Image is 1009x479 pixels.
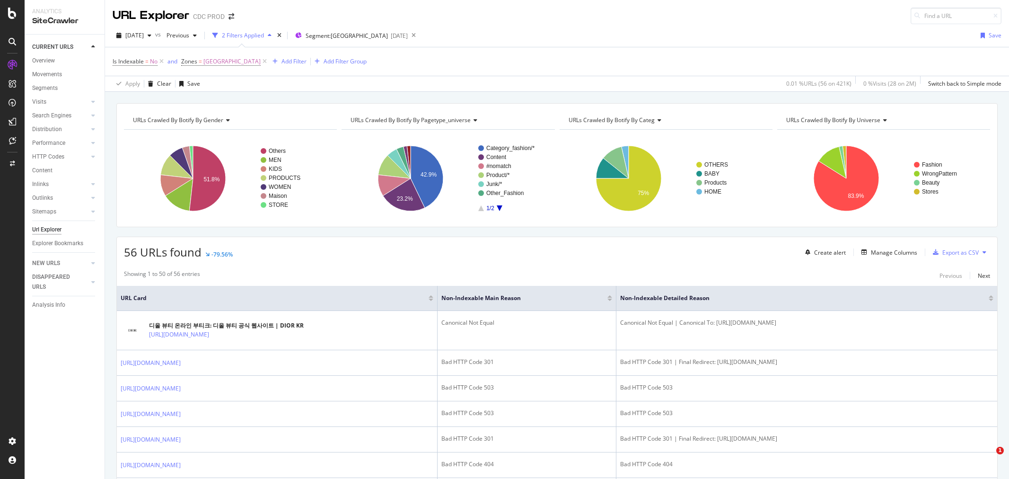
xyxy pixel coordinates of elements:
span: URLs Crawled By Botify By categ [569,116,655,124]
div: times [275,31,283,40]
text: WrongPattern [922,170,957,177]
div: Apply [125,80,140,88]
text: 23.2% [397,195,413,202]
button: and [167,57,177,66]
div: Performance [32,138,65,148]
a: Inlinks [32,179,88,189]
div: Sitemaps [32,207,56,217]
a: [URL][DOMAIN_NAME] [121,358,181,368]
div: Bad HTTP Code 404 [620,460,994,469]
iframe: Intercom live chat [977,447,1000,470]
svg: A chart. [342,137,553,220]
span: Segment: [GEOGRAPHIC_DATA] [306,32,388,40]
text: BABY [704,170,719,177]
span: 56 URLs found [124,244,202,260]
span: URLs Crawled By Botify By pagetype_universe [351,116,471,124]
div: NEW URLS [32,258,60,268]
span: Is Indexable [113,57,144,65]
div: 2 Filters Applied [222,31,264,39]
div: Url Explorer [32,225,61,235]
div: Bad HTTP Code 503 [441,409,612,417]
h4: URLs Crawled By Botify By universe [784,113,982,128]
div: Save [989,31,1001,39]
div: Explorer Bookmarks [32,239,83,248]
text: Junk/* [486,181,502,187]
div: Bad HTTP Code 301 | Final Redirect: [URL][DOMAIN_NAME] [620,435,994,443]
button: Add Filter Group [311,56,367,67]
div: URL Explorer [113,8,189,24]
text: Category_fashion/* [486,145,535,151]
text: PRODUCTS [269,175,300,181]
a: DISAPPEARED URLS [32,272,88,292]
a: Distribution [32,124,88,134]
h4: URLs Crawled By Botify By pagetype_universe [349,113,546,128]
div: Bad HTTP Code 503 [620,383,994,392]
div: Add Filter [281,57,307,65]
text: WOMEN [269,184,291,190]
div: Next [978,272,990,280]
a: Url Explorer [32,225,98,235]
div: Bad HTTP Code 503 [620,409,994,417]
span: [GEOGRAPHIC_DATA] [203,55,261,68]
a: NEW URLS [32,258,88,268]
button: 2 Filters Applied [209,28,275,43]
a: HTTP Codes [32,152,88,162]
button: Next [978,270,990,281]
a: Analysis Info [32,300,98,310]
div: Bad HTTP Code 503 [441,383,612,392]
div: Bad HTTP Code 301 [441,435,612,443]
text: Product/* [486,172,510,178]
button: Add Filter [269,56,307,67]
div: Distribution [32,124,62,134]
a: Performance [32,138,88,148]
span: 2025 Oct. 10th [125,31,144,39]
text: Other_Fashion [486,190,524,196]
button: Save [175,76,200,91]
div: 디올 뷰티 온라인 부티크: 디올 뷰티 공식 웹사이트 | DIOR KR [149,321,304,330]
button: [DATE] [113,28,155,43]
text: #nomatch [486,163,511,169]
text: STORE [269,202,288,208]
a: [URL][DOMAIN_NAME] [121,409,181,419]
text: 51.8% [203,176,219,183]
text: MEN [269,157,281,163]
text: Stores [922,188,939,195]
button: Switch back to Simple mode [924,76,1001,91]
a: Visits [32,97,88,107]
text: OTHERS [704,161,728,168]
div: Create alert [814,248,846,257]
a: Movements [32,70,98,80]
div: 0.01 % URLs ( 56 on 421K ) [786,80,851,88]
a: Segments [32,83,98,93]
a: Content [32,166,98,176]
span: Zones [181,57,197,65]
div: Movements [32,70,62,80]
button: Create alert [801,245,846,260]
h4: URLs Crawled By Botify By gender [131,113,328,128]
a: [URL][DOMAIN_NAME] [121,384,181,393]
a: Outlinks [32,193,88,203]
text: Maison [269,193,287,199]
h4: URLs Crawled By Botify By categ [567,113,764,128]
button: Segment:[GEOGRAPHIC_DATA][DATE] [291,28,408,43]
span: = [199,57,202,65]
div: SiteCrawler [32,16,97,27]
button: Save [977,28,1001,43]
span: Non-Indexable Main Reason [441,294,593,302]
text: Content [486,154,507,160]
text: Others [269,148,286,154]
div: Bad HTTP Code 301 [441,358,612,366]
div: arrow-right-arrow-left [228,13,234,20]
button: Previous [939,270,962,281]
svg: A chart. [560,137,771,220]
div: Analytics [32,8,97,16]
div: DISAPPEARED URLS [32,272,80,292]
span: URL Card [121,294,426,302]
a: Search Engines [32,111,88,121]
text: Products [704,179,727,186]
button: Export as CSV [929,245,979,260]
div: Canonical Not Equal [441,319,612,327]
button: Previous [163,28,201,43]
